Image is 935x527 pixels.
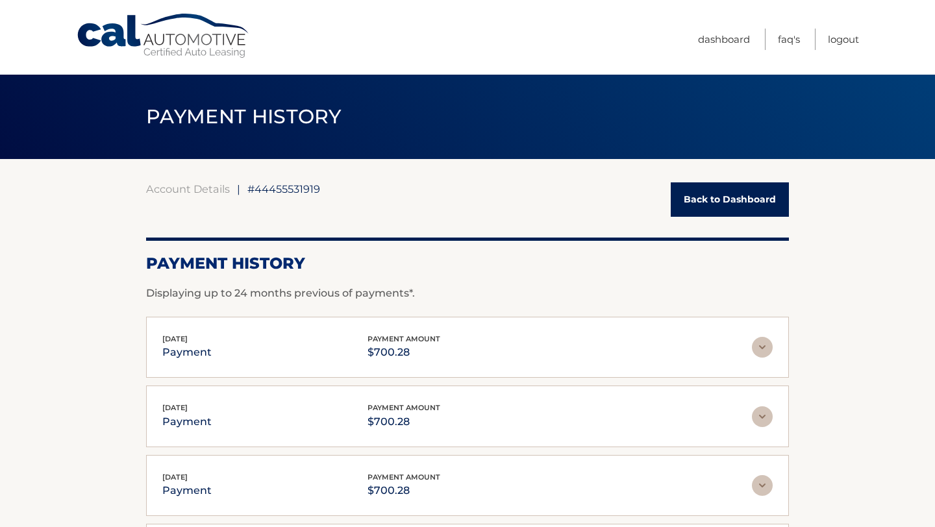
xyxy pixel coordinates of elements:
[162,472,188,482] span: [DATE]
[237,182,240,195] span: |
[247,182,320,195] span: #44455531919
[162,403,188,412] span: [DATE]
[752,337,773,358] img: accordion-rest.svg
[162,413,212,431] p: payment
[76,13,251,59] a: Cal Automotive
[752,406,773,427] img: accordion-rest.svg
[368,334,440,343] span: payment amount
[368,413,440,431] p: $700.28
[778,29,800,50] a: FAQ's
[162,334,188,343] span: [DATE]
[368,482,440,500] p: $700.28
[162,343,212,362] p: payment
[146,254,789,273] h2: Payment History
[671,182,789,217] a: Back to Dashboard
[698,29,750,50] a: Dashboard
[368,343,440,362] p: $700.28
[368,403,440,412] span: payment amount
[752,475,773,496] img: accordion-rest.svg
[162,482,212,500] p: payment
[368,472,440,482] span: payment amount
[146,182,230,195] a: Account Details
[146,104,342,129] span: PAYMENT HISTORY
[828,29,859,50] a: Logout
[146,286,789,301] p: Displaying up to 24 months previous of payments*.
